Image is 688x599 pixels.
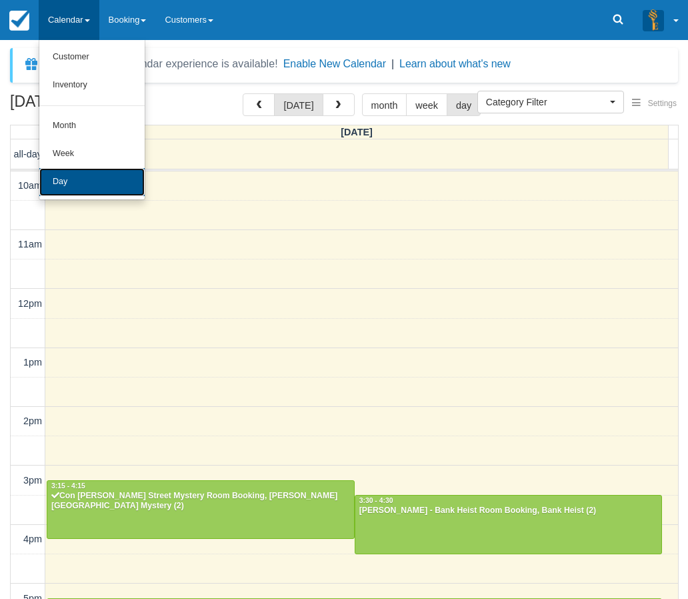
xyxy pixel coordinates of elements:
img: checkfront-main-nav-mini-logo.png [9,11,29,31]
a: Inventory [39,71,145,99]
span: Settings [648,99,677,108]
ul: Calendar [39,40,145,200]
button: week [406,93,447,116]
div: [PERSON_NAME] - Bank Heist Room Booking, Bank Heist (2) [359,506,659,516]
span: 3:30 - 4:30 [359,497,393,504]
span: Category Filter [486,95,607,109]
span: 4pm [23,534,42,544]
span: 3pm [23,475,42,486]
a: 3:30 - 4:30[PERSON_NAME] - Bank Heist Room Booking, Bank Heist (2) [355,495,663,554]
span: 2pm [23,416,42,426]
div: A new Booking Calendar experience is available! [45,56,278,72]
a: Month [39,112,145,140]
button: Enable New Calendar [283,57,386,71]
button: [DATE] [274,93,323,116]
img: A3 [643,9,664,31]
span: 11am [18,239,42,249]
span: | [391,58,394,69]
h2: [DATE] [10,93,179,118]
span: all-day [14,149,42,159]
a: Learn about what's new [399,58,511,69]
div: Con [PERSON_NAME] Street Mystery Room Booking, [PERSON_NAME][GEOGRAPHIC_DATA] Mystery (2) [51,491,351,512]
a: Customer [39,43,145,71]
button: Settings [624,94,685,113]
span: 1pm [23,357,42,368]
span: [DATE] [341,127,373,137]
a: Week [39,140,145,168]
a: Day [39,168,145,196]
button: month [362,93,407,116]
a: 3:15 - 4:15Con [PERSON_NAME] Street Mystery Room Booking, [PERSON_NAME][GEOGRAPHIC_DATA] Mystery (2) [47,480,355,539]
button: Category Filter [477,91,624,113]
span: 10am [18,180,42,191]
button: day [447,93,481,116]
span: 3:15 - 4:15 [51,482,85,490]
span: 12pm [18,298,42,309]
